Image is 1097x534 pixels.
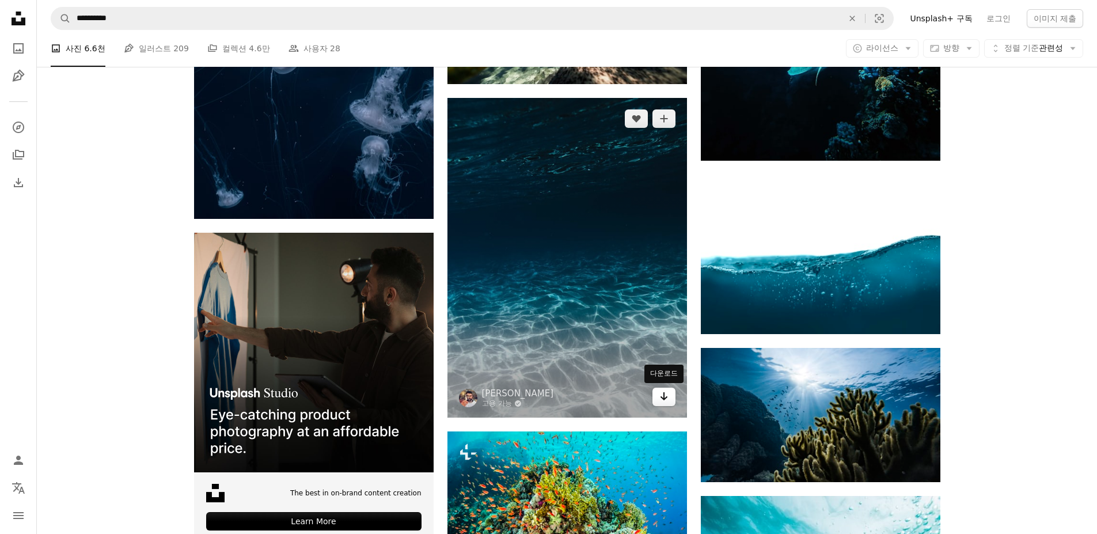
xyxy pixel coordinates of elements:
[447,252,687,263] a: 푸른 맑은 물 아래 회색 모래
[866,7,893,29] button: 시각적 검색
[482,399,554,408] a: 고용 가능
[7,116,30,139] a: 탐색
[701,175,940,334] img: 푸른 표면에 물방울
[7,504,30,527] button: 메뉴
[652,109,675,128] button: 컬렉션에 추가
[7,476,30,499] button: 언어
[207,30,270,67] a: 컬렉션 4.6만
[652,388,675,406] a: 다운로드
[980,9,1018,28] a: 로그인
[194,233,434,472] img: file-1715714098234-25b8b4e9d8faimage
[249,42,269,55] span: 4.6만
[1004,43,1039,52] span: 정렬 기준
[7,65,30,88] a: 일러스트
[459,389,477,407] img: Silas Baisch의 프로필로 이동
[173,42,189,55] span: 209
[846,39,918,58] button: 라이선스
[923,39,980,58] button: 방향
[984,39,1083,58] button: 정렬 기준관련성
[1027,9,1083,28] button: 이미지 제출
[124,30,189,67] a: 일러스트 209
[943,43,959,52] span: 방향
[7,7,30,32] a: 홈 — Unsplash
[1004,43,1063,54] span: 관련성
[7,449,30,472] a: 로그인 / 가입
[447,98,687,418] img: 푸른 맑은 물 아래 회색 모래
[289,30,340,67] a: 사용자 28
[206,484,225,502] img: file-1631678316303-ed18b8b5cb9cimage
[290,488,422,498] span: The best in on-brand content creation
[482,388,554,399] a: [PERSON_NAME]
[7,143,30,166] a: 컬렉션
[7,171,30,194] a: 다운로드 내역
[447,506,687,516] a: 레드시에 있는 학교
[840,7,865,29] button: 삭제
[701,410,940,420] a: 물속의 녹색 산호
[903,9,979,28] a: Unsplash+ 구독
[701,249,940,259] a: 푸른 표면에 물방울
[51,7,894,30] form: 사이트 전체에서 이미지 찾기
[625,109,648,128] button: 좋아요
[330,42,340,55] span: 28
[866,43,898,52] span: 라이선스
[51,7,71,29] button: Unsplash 검색
[701,348,940,483] img: 물속의 녹색 산호
[7,37,30,60] a: 사진
[644,365,684,383] div: 다운로드
[206,512,422,531] div: Learn More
